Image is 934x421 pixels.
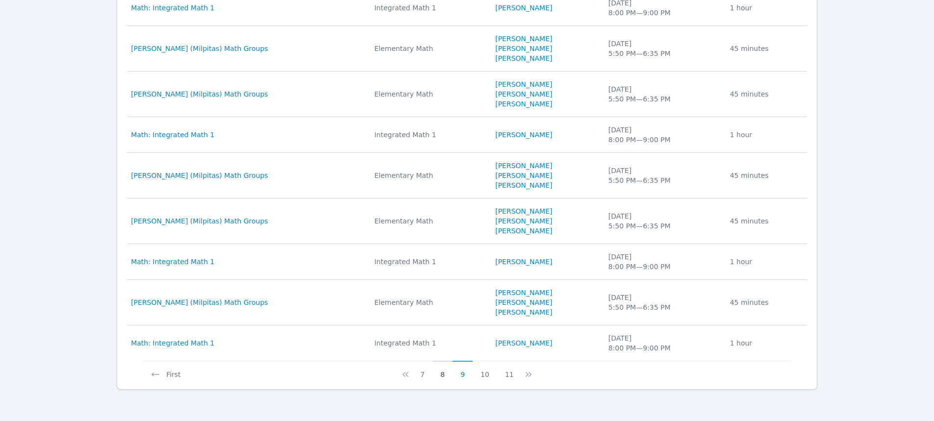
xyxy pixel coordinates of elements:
[374,130,483,140] div: Integrated Math 1
[374,257,483,267] div: Integrated Math 1
[374,297,483,307] div: Elementary Math
[143,361,188,379] button: First
[495,338,552,348] a: [PERSON_NAME]
[127,198,807,244] tr: [PERSON_NAME] (Milpitas) Math GroupsElementary Math[PERSON_NAME][PERSON_NAME][PERSON_NAME][DATE]5...
[730,89,801,99] div: 45 minutes
[473,361,497,379] button: 10
[127,26,807,72] tr: [PERSON_NAME] (Milpitas) Math GroupsElementary Math[PERSON_NAME][PERSON_NAME][PERSON_NAME][DATE]5...
[432,361,453,379] button: 8
[730,297,801,307] div: 45 minutes
[127,280,807,325] tr: [PERSON_NAME] (Milpitas) Math GroupsElementary Math[PERSON_NAME][PERSON_NAME][PERSON_NAME][DATE]5...
[608,293,718,312] div: [DATE] 5:50 PM — 6:35 PM
[495,161,552,171] a: [PERSON_NAME]
[608,333,718,353] div: [DATE] 8:00 PM — 9:00 PM
[131,44,268,53] a: [PERSON_NAME] (Milpitas) Math Groups
[608,252,718,272] div: [DATE] 8:00 PM — 9:00 PM
[495,257,552,267] a: [PERSON_NAME]
[730,44,801,53] div: 45 minutes
[374,3,483,13] div: Integrated Math 1
[495,53,552,63] a: [PERSON_NAME]
[495,206,552,216] a: [PERSON_NAME]
[127,244,807,280] tr: Math: Integrated Math 1Integrated Math 1[PERSON_NAME][DATE]8:00 PM—9:00 PM1 hour
[374,171,483,180] div: Elementary Math
[495,34,552,44] a: [PERSON_NAME]
[453,361,473,379] button: 9
[374,216,483,226] div: Elementary Math
[131,216,268,226] a: [PERSON_NAME] (Milpitas) Math Groups
[730,338,801,348] div: 1 hour
[131,257,214,267] a: Math: Integrated Math 1
[495,297,552,307] a: [PERSON_NAME]
[131,89,268,99] a: [PERSON_NAME] (Milpitas) Math Groups
[495,89,552,99] a: [PERSON_NAME]
[131,297,268,307] a: [PERSON_NAME] (Milpitas) Math Groups
[131,171,268,180] a: [PERSON_NAME] (Milpitas) Math Groups
[608,39,718,58] div: [DATE] 5:50 PM — 6:35 PM
[374,338,483,348] div: Integrated Math 1
[730,3,801,13] div: 1 hour
[374,89,483,99] div: Elementary Math
[730,216,801,226] div: 45 minutes
[127,117,807,153] tr: Math: Integrated Math 1Integrated Math 1[PERSON_NAME][DATE]8:00 PM—9:00 PM1 hour
[730,171,801,180] div: 45 minutes
[495,226,552,236] a: [PERSON_NAME]
[127,325,807,361] tr: Math: Integrated Math 1Integrated Math 1[PERSON_NAME][DATE]8:00 PM—9:00 PM1 hour
[131,130,214,140] a: Math: Integrated Math 1
[374,44,483,53] div: Elementary Math
[495,79,552,89] a: [PERSON_NAME]
[495,99,552,109] a: [PERSON_NAME]
[127,72,807,117] tr: [PERSON_NAME] (Milpitas) Math GroupsElementary Math[PERSON_NAME][PERSON_NAME][PERSON_NAME][DATE]5...
[131,3,214,13] a: Math: Integrated Math 1
[495,3,552,13] a: [PERSON_NAME]
[730,257,801,267] div: 1 hour
[412,361,432,379] button: 7
[497,361,522,379] button: 11
[608,125,718,145] div: [DATE] 8:00 PM — 9:00 PM
[608,84,718,104] div: [DATE] 5:50 PM — 6:35 PM
[495,307,552,317] a: [PERSON_NAME]
[495,171,552,180] a: [PERSON_NAME]
[608,166,718,185] div: [DATE] 5:50 PM — 6:35 PM
[495,180,552,190] a: [PERSON_NAME]
[730,130,801,140] div: 1 hour
[608,211,718,231] div: [DATE] 5:50 PM — 6:35 PM
[495,130,552,140] a: [PERSON_NAME]
[495,288,552,297] a: [PERSON_NAME]
[495,44,552,53] a: [PERSON_NAME]
[127,153,807,198] tr: [PERSON_NAME] (Milpitas) Math GroupsElementary Math[PERSON_NAME][PERSON_NAME][PERSON_NAME][DATE]5...
[131,338,214,348] a: Math: Integrated Math 1
[495,216,552,226] a: [PERSON_NAME]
